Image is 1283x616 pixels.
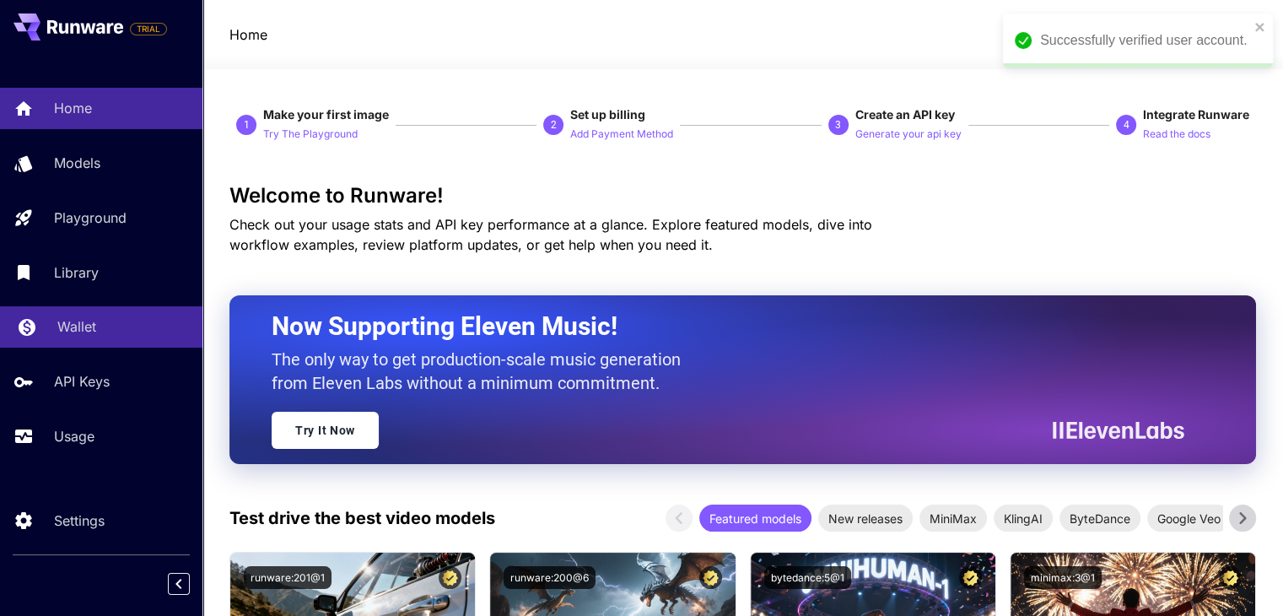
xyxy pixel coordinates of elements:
p: Library [54,262,99,283]
button: Certified Model – Vetted for best performance and includes a commercial license. [959,566,982,589]
p: Usage [54,426,94,446]
p: Generate your api key [855,127,962,143]
div: Featured models [699,505,811,532]
p: Models [54,153,100,173]
span: ByteDance [1059,510,1140,527]
div: ByteDance [1059,505,1140,532]
span: New releases [818,510,913,527]
p: 1 [244,117,250,132]
div: Successfully verified user account. [1040,30,1249,51]
p: Test drive the best video models [229,505,495,531]
button: runware:200@6 [504,566,596,589]
h3: Welcome to Runware! [229,184,1256,208]
h2: Now Supporting Eleven Music! [272,311,1172,343]
div: KlingAI [994,505,1053,532]
p: Settings [54,511,105,531]
span: MiniMax [919,510,987,527]
span: Integrate Runware [1143,107,1249,122]
p: 4 [1123,117,1129,132]
button: Try The Playground [263,123,358,143]
button: Generate your api key [855,123,962,143]
p: 3 [835,117,841,132]
span: Add your payment card to enable full platform functionality. [130,19,167,39]
span: TRIAL [131,23,166,35]
button: runware:201@1 [244,566,332,589]
button: close [1254,20,1266,34]
span: Featured models [699,510,811,527]
nav: breadcrumb [229,24,267,45]
button: Collapse sidebar [168,573,190,595]
button: Add Payment Method [570,123,673,143]
p: API Keys [54,371,110,392]
p: Wallet [57,316,96,337]
p: Playground [54,208,127,228]
div: Google Veo [1147,505,1231,532]
button: minimax:3@1 [1024,566,1102,589]
p: Add Payment Method [570,127,673,143]
div: Collapse sidebar [181,569,202,599]
p: Try The Playground [263,127,358,143]
div: MiniMax [919,505,987,532]
span: KlingAI [994,510,1053,527]
p: Read the docs [1143,127,1210,143]
p: Home [54,98,92,118]
a: Try It Now [272,412,379,449]
a: Home [229,24,267,45]
button: Certified Model – Vetted for best performance and includes a commercial license. [439,566,461,589]
div: New releases [818,505,913,532]
button: Certified Model – Vetted for best performance and includes a commercial license. [699,566,722,589]
button: Read the docs [1143,123,1210,143]
p: 2 [551,117,557,132]
p: The only way to get production-scale music generation from Eleven Labs without a minimum commitment. [272,348,693,395]
span: Check out your usage stats and API key performance at a glance. Explore featured models, dive int... [229,216,872,253]
span: Make your first image [263,107,389,122]
button: Certified Model – Vetted for best performance and includes a commercial license. [1219,566,1242,589]
span: Google Veo [1147,510,1231,527]
button: bytedance:5@1 [764,566,851,589]
span: Create an API key [855,107,955,122]
span: Set up billing [570,107,645,122]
